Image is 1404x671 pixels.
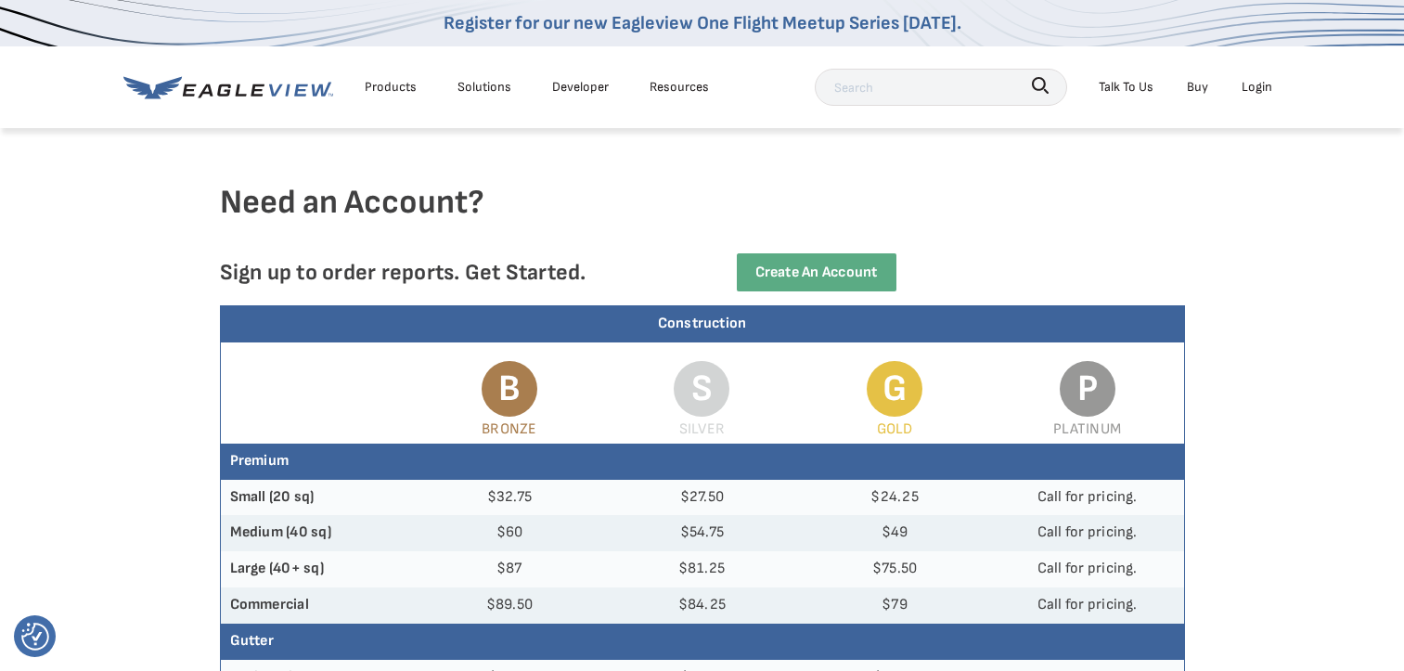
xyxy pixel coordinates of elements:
[413,480,606,516] td: $32.75
[221,624,1184,660] th: Gutter
[457,75,511,98] div: Solutions
[1060,361,1115,417] span: P
[220,182,1185,253] h4: Need an Account?
[221,551,414,587] th: Large (40+ sq)
[482,361,537,417] span: B
[221,444,1184,480] th: Premium
[482,420,536,438] span: Bronze
[552,75,609,98] a: Developer
[877,420,913,438] span: Gold
[991,587,1184,624] td: Call for pricing.
[798,587,991,624] td: $79
[674,361,729,417] span: S
[815,69,1067,106] input: Search
[1187,75,1208,98] a: Buy
[1053,420,1121,438] span: Platinum
[606,480,799,516] td: $27.50
[21,623,49,651] button: Consent Preferences
[650,75,709,98] div: Resources
[1099,75,1153,98] div: Talk To Us
[221,306,1184,342] div: Construction
[606,551,799,587] td: $81.25
[413,551,606,587] td: $87
[737,253,896,291] a: Create an Account
[606,587,799,624] td: $84.25
[365,75,417,98] div: Products
[413,515,606,551] td: $60
[221,515,414,551] th: Medium (40 sq)
[1242,75,1272,98] div: Login
[798,480,991,516] td: $24.25
[606,515,799,551] td: $54.75
[798,515,991,551] td: $49
[867,361,922,417] span: G
[413,587,606,624] td: $89.50
[798,551,991,587] td: $75.50
[444,12,961,34] a: Register for our new Eagleview One Flight Meetup Series [DATE].
[220,259,673,286] p: Sign up to order reports. Get Started.
[221,587,414,624] th: Commercial
[21,623,49,651] img: Revisit consent button
[221,480,414,516] th: Small (20 sq)
[679,420,725,438] span: Silver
